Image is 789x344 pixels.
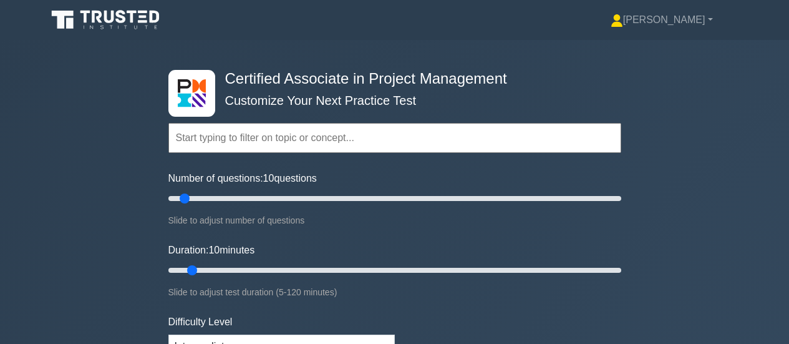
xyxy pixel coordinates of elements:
span: 10 [208,245,220,255]
span: 10 [263,173,274,184]
div: Slide to adjust number of questions [168,213,621,228]
a: [PERSON_NAME] [581,7,743,32]
label: Difficulty Level [168,315,233,330]
label: Number of questions: questions [168,171,317,186]
label: Duration: minutes [168,243,255,258]
input: Start typing to filter on topic or concept... [168,123,621,153]
h4: Certified Associate in Project Management [220,70,560,88]
div: Slide to adjust test duration (5-120 minutes) [168,285,621,300]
